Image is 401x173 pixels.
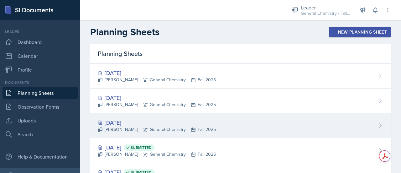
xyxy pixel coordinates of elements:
[98,77,216,83] div: [PERSON_NAME] General Chemistry Fall 2025
[3,80,78,85] div: Documents
[90,44,391,64] div: Planning Sheets
[3,114,78,127] a: Uploads
[98,143,216,152] div: [DATE]
[301,10,351,17] div: General Chemistry / Fall 2025
[98,94,216,102] div: [DATE]
[131,145,152,150] span: Submitted
[90,89,391,113] a: [DATE] [PERSON_NAME]General ChemistryFall 2025
[98,126,216,133] div: [PERSON_NAME] General Chemistry Fall 2025
[3,128,78,141] a: Search
[90,26,159,38] h2: Planning Sheets
[98,151,216,158] div: [PERSON_NAME] General Chemistry Fall 2025
[3,29,78,35] div: Leader
[301,4,351,11] div: Leader
[98,118,216,127] div: [DATE]
[90,113,391,138] a: [DATE] [PERSON_NAME]General ChemistryFall 2025
[3,87,78,99] a: Planning Sheets
[3,150,78,163] div: Help & Documentation
[329,27,391,37] button: New Planning Sheet
[333,30,387,35] div: New Planning Sheet
[90,64,391,89] a: [DATE] [PERSON_NAME]General ChemistryFall 2025
[98,101,216,108] div: [PERSON_NAME] General Chemistry Fall 2025
[3,63,78,76] a: Profile
[98,69,216,77] div: [DATE]
[3,50,78,62] a: Calendar
[3,100,78,113] a: Observation Forms
[3,36,78,48] a: Dashboard
[90,138,391,163] a: [DATE] Submitted [PERSON_NAME]General ChemistryFall 2025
